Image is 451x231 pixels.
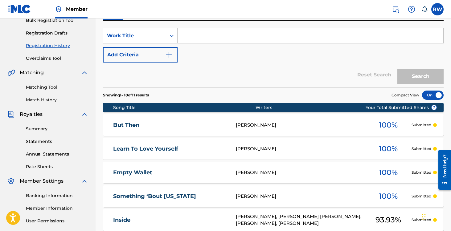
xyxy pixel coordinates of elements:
[422,208,426,226] div: Drag
[7,111,15,118] img: Royalties
[26,205,88,212] a: Member Information
[26,84,88,91] a: Matching Tool
[20,111,43,118] span: Royalties
[420,201,451,231] iframe: Chat Widget
[20,177,64,185] span: Member Settings
[412,217,431,223] p: Submitted
[421,6,428,12] div: Notifications
[236,193,365,200] div: [PERSON_NAME]
[26,151,88,157] a: Annual Statements
[107,32,162,39] div: Work Title
[431,3,444,15] div: User Menu
[379,120,398,131] span: 100 %
[379,191,398,202] span: 100 %
[103,92,149,98] p: Showing 1 - 10 of 11 results
[26,192,88,199] a: Banking Information
[103,28,444,87] form: Search Form
[375,214,401,225] span: 93.93 %
[7,5,31,14] img: MLC Logo
[66,6,88,13] span: Member
[236,122,365,129] div: [PERSON_NAME]
[392,92,419,98] span: Compact View
[113,193,228,200] a: Something ‘Bout [US_STATE]
[256,104,385,111] div: Writers
[113,104,256,111] div: Song Title
[379,143,398,154] span: 100 %
[434,145,451,195] iframe: Resource Center
[405,3,418,15] div: Help
[26,55,88,62] a: Overclaims Tool
[20,69,44,76] span: Matching
[26,97,88,103] a: Match History
[236,169,365,176] div: [PERSON_NAME]
[113,122,228,129] a: But Then
[366,104,437,111] span: Your Total Submitted Shares
[26,218,88,224] a: User Permissions
[412,122,431,128] p: Submitted
[7,177,15,185] img: Member Settings
[26,126,88,132] a: Summary
[26,17,88,24] a: Bulk Registration Tool
[432,105,437,110] span: ?
[236,213,365,227] div: [PERSON_NAME], [PERSON_NAME] [PERSON_NAME], [PERSON_NAME], [PERSON_NAME]
[26,138,88,145] a: Statements
[236,145,365,152] div: [PERSON_NAME]
[113,145,228,152] a: Learn To Love Yourself
[412,170,431,175] p: Submitted
[81,69,88,76] img: expand
[389,3,402,15] a: Public Search
[412,146,431,152] p: Submitted
[165,51,173,59] img: 9d2ae6d4665cec9f34b9.svg
[26,164,88,170] a: Rate Sheets
[7,69,15,76] img: Matching
[81,111,88,118] img: expand
[408,6,415,13] img: help
[412,193,431,199] p: Submitted
[103,47,178,63] button: Add Criteria
[81,177,88,185] img: expand
[26,43,88,49] a: Registration History
[113,217,228,224] a: Inside
[379,167,398,178] span: 100 %
[392,6,399,13] img: search
[55,6,62,13] img: Top Rightsholder
[26,30,88,36] a: Registration Drafts
[113,169,228,176] a: Empty Wallet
